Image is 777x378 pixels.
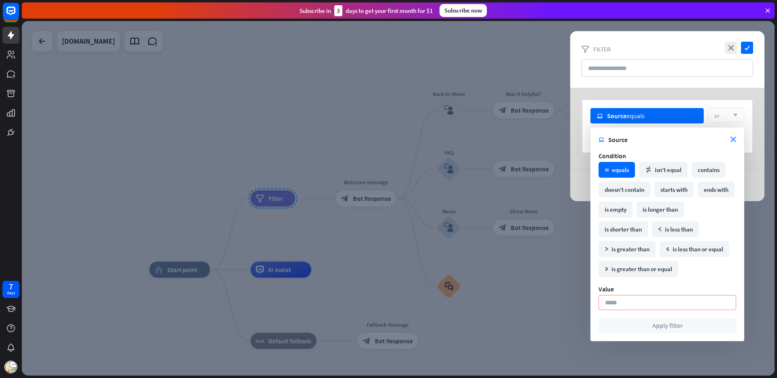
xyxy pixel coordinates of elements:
div: isn't equal [639,162,688,178]
i: ip [597,113,603,119]
i: math_less [658,227,662,231]
span: Source [607,112,626,120]
div: doesn't contain [599,182,650,197]
div: Subscribe now [439,4,487,17]
button: Open LiveChat chat widget [6,3,31,28]
div: is greater than [599,241,656,257]
span: or [714,112,720,119]
i: close [725,42,737,54]
i: check [741,42,753,54]
div: 7 [9,283,13,290]
div: days [7,290,15,296]
span: Source [608,136,730,144]
i: math_equal [605,168,609,172]
i: arrow_down [729,113,738,118]
i: math_greater [605,247,609,251]
i: math_not_equal [645,166,652,173]
div: is shorter than [599,221,648,237]
div: equals [607,112,645,120]
i: close [730,137,736,142]
div: contains [692,162,726,178]
div: 3 [334,5,342,16]
i: filter [582,46,589,53]
div: is less than [652,221,699,237]
div: is less than or equal [660,241,729,257]
i: math_greater_or_equal [605,267,609,271]
div: equals [599,162,635,178]
a: 7 days [2,281,19,298]
div: Subscribe in days to get your first month for $1 [299,5,433,16]
div: Value [599,285,736,293]
div: Condition [599,152,736,160]
div: is greater than or equal [599,261,678,277]
div: starts with [654,182,694,197]
div: ends with [698,182,735,197]
i: ip [599,137,604,142]
button: Apply filter [599,318,736,333]
span: Filter [593,45,611,53]
i: math_less_or_equal [666,247,670,251]
div: is longer than [637,202,684,217]
div: is empty [599,202,633,217]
